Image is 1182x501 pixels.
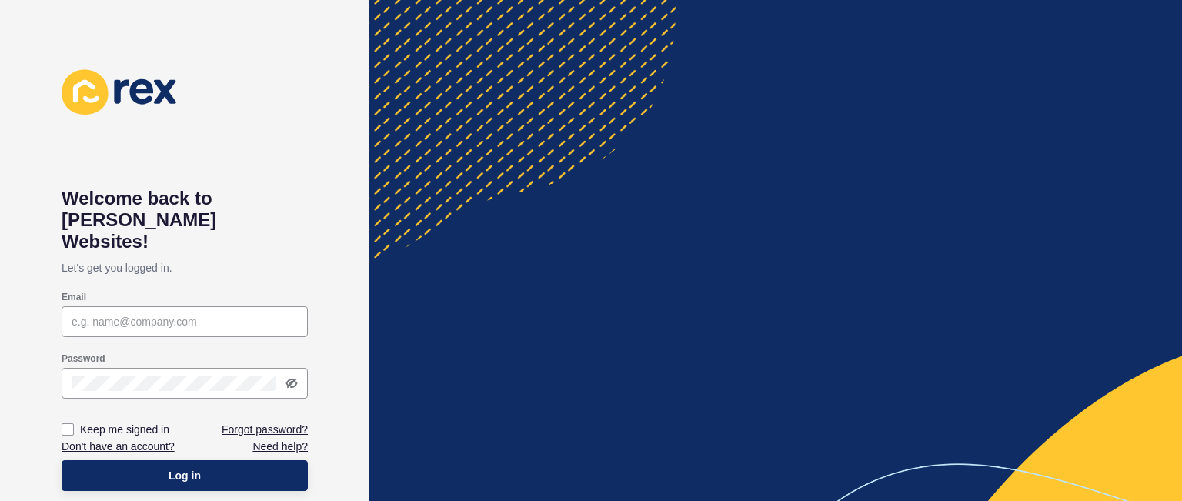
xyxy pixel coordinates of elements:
label: Keep me signed in [80,422,169,437]
a: Need help? [252,439,308,454]
p: Let's get you logged in. [62,252,308,283]
a: Don't have an account? [62,439,175,454]
span: Log in [169,468,201,483]
label: Password [62,352,105,365]
h1: Welcome back to [PERSON_NAME] Websites! [62,188,308,252]
button: Log in [62,460,308,491]
a: Forgot password? [222,422,308,437]
label: Email [62,291,86,303]
input: e.g. name@company.com [72,314,298,329]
